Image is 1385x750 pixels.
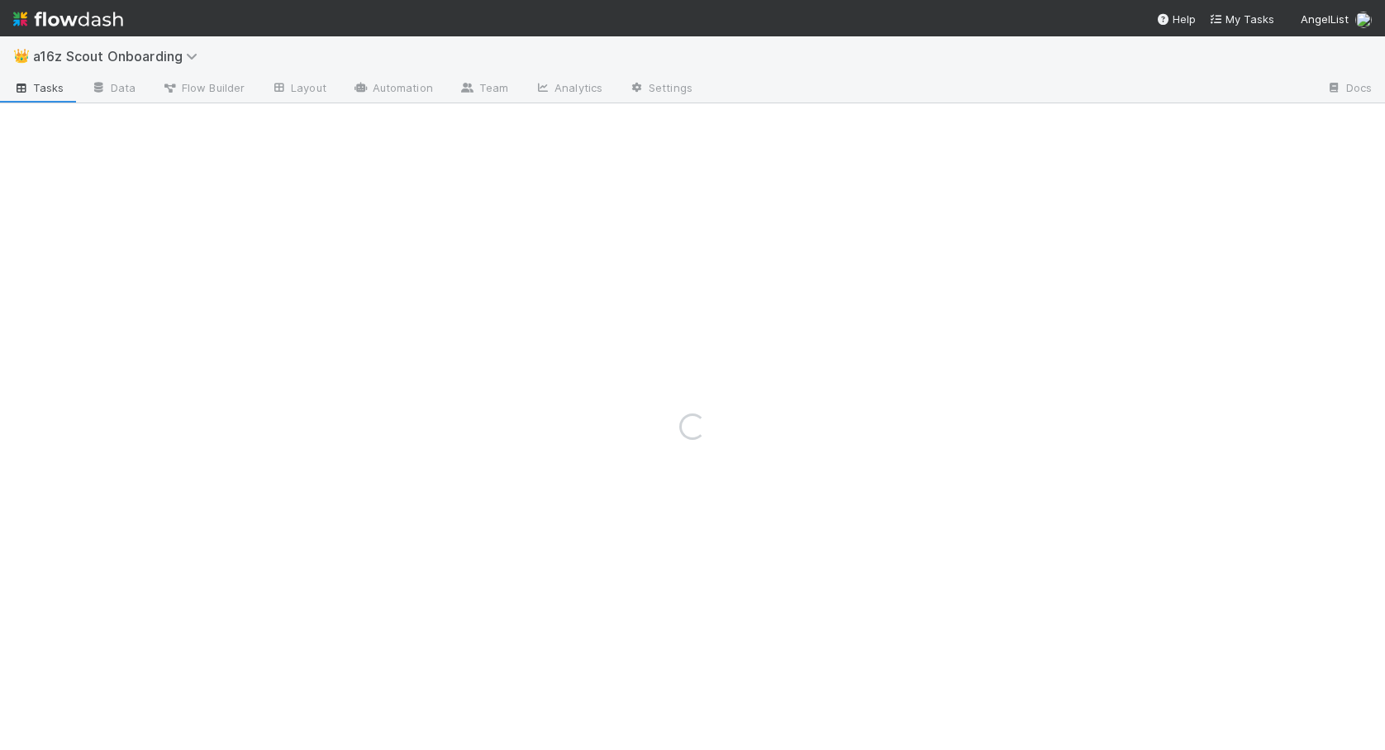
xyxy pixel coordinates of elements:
a: Flow Builder [149,76,258,103]
div: Help [1156,11,1196,27]
a: Analytics [521,76,616,103]
span: 👑 [13,49,30,63]
a: Docs [1313,76,1385,103]
span: AngelList [1301,12,1349,26]
a: Data [78,76,149,103]
a: Settings [616,76,706,103]
a: Automation [340,76,446,103]
span: Tasks [13,79,64,96]
a: My Tasks [1209,11,1274,27]
img: avatar_6daca87a-2c2e-4848-8ddb-62067031c24f.png [1355,12,1372,28]
a: Team [446,76,521,103]
span: My Tasks [1209,12,1274,26]
a: Layout [258,76,340,103]
img: logo-inverted-e16ddd16eac7371096b0.svg [13,5,123,33]
span: Flow Builder [162,79,245,96]
span: a16z Scout Onboarding [33,48,206,64]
